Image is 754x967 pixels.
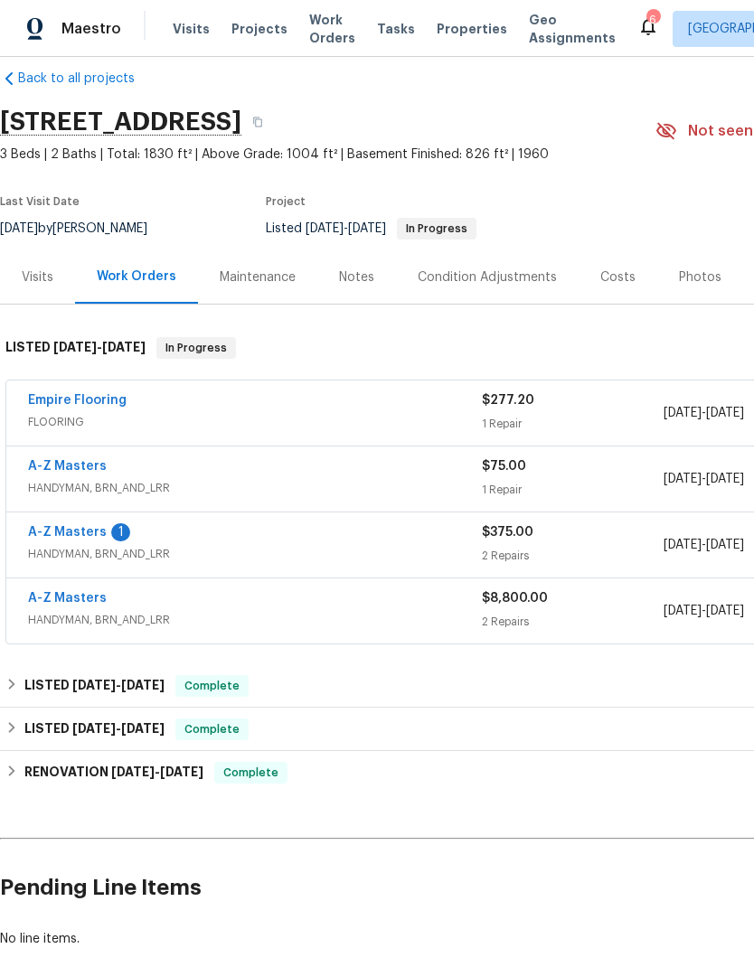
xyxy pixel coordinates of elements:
h6: RENOVATION [24,762,203,784]
div: Maintenance [220,268,296,286]
h6: LISTED [24,675,165,697]
div: Condition Adjustments [418,268,557,286]
span: - [72,722,165,735]
span: [DATE] [72,722,116,735]
span: $8,800.00 [482,592,548,605]
div: Photos [679,268,721,286]
span: [DATE] [706,539,744,551]
span: - [664,602,744,620]
span: - [664,536,744,554]
span: Listed [266,222,476,235]
span: Properties [437,20,507,38]
span: - [664,404,744,422]
a: A-Z Masters [28,592,107,605]
span: Geo Assignments [529,11,616,47]
a: A-Z Masters [28,526,107,539]
span: [DATE] [664,539,702,551]
div: Visits [22,268,53,286]
button: Copy Address [241,106,274,138]
span: [DATE] [160,765,203,778]
span: Maestro [61,20,121,38]
span: $75.00 [482,460,526,473]
h6: LISTED [5,337,146,359]
span: [DATE] [706,605,744,617]
span: $277.20 [482,394,534,407]
span: [DATE] [664,605,702,617]
span: [DATE] [121,679,165,691]
span: - [72,679,165,691]
span: Tasks [377,23,415,35]
span: HANDYMAN, BRN_AND_LRR [28,479,482,497]
div: 2 Repairs [482,547,664,565]
span: HANDYMAN, BRN_AND_LRR [28,545,482,563]
span: [DATE] [111,765,155,778]
span: [DATE] [348,222,386,235]
span: [DATE] [53,341,97,353]
span: - [111,765,203,778]
a: Empire Flooring [28,394,127,407]
span: Complete [216,764,286,782]
span: Project [266,196,306,207]
span: [DATE] [306,222,344,235]
span: [DATE] [706,473,744,485]
span: Complete [177,677,247,695]
span: $375.00 [482,526,533,539]
div: 1 Repair [482,415,664,433]
span: [DATE] [72,679,116,691]
span: - [664,470,744,488]
span: - [53,341,146,353]
h6: LISTED [24,718,165,740]
span: [DATE] [121,722,165,735]
div: 1 Repair [482,481,664,499]
div: Costs [600,268,636,286]
a: A-Z Masters [28,460,107,473]
span: [DATE] [664,407,702,419]
span: - [306,222,386,235]
span: In Progress [399,223,475,234]
span: Complete [177,720,247,738]
div: Work Orders [97,268,176,286]
div: 2 Repairs [482,613,664,631]
span: Visits [173,20,210,38]
div: 6 [646,11,659,29]
span: [DATE] [102,341,146,353]
span: [DATE] [664,473,702,485]
span: Projects [231,20,287,38]
span: In Progress [158,339,234,357]
span: [DATE] [706,407,744,419]
span: FLOORING [28,413,482,431]
div: Notes [339,268,374,286]
span: HANDYMAN, BRN_AND_LRR [28,611,482,629]
span: Work Orders [309,11,355,47]
div: 1 [111,523,130,541]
